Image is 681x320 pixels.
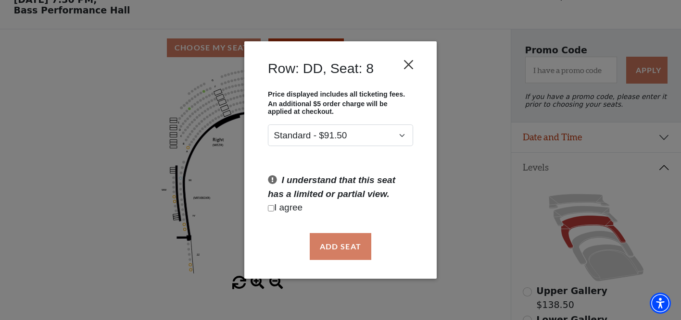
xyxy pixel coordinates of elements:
p: I understand that this seat has a limited or partial view. [268,173,413,201]
div: Accessibility Menu [650,293,671,314]
p: An additional $5 order charge will be applied at checkout. [268,100,413,115]
input: Checkbox field [268,205,274,211]
h4: Row: DD, Seat: 8 [268,60,374,76]
p: I agree [268,201,413,215]
p: Price displayed includes all ticketing fees. [268,90,413,98]
button: Close [400,55,418,74]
